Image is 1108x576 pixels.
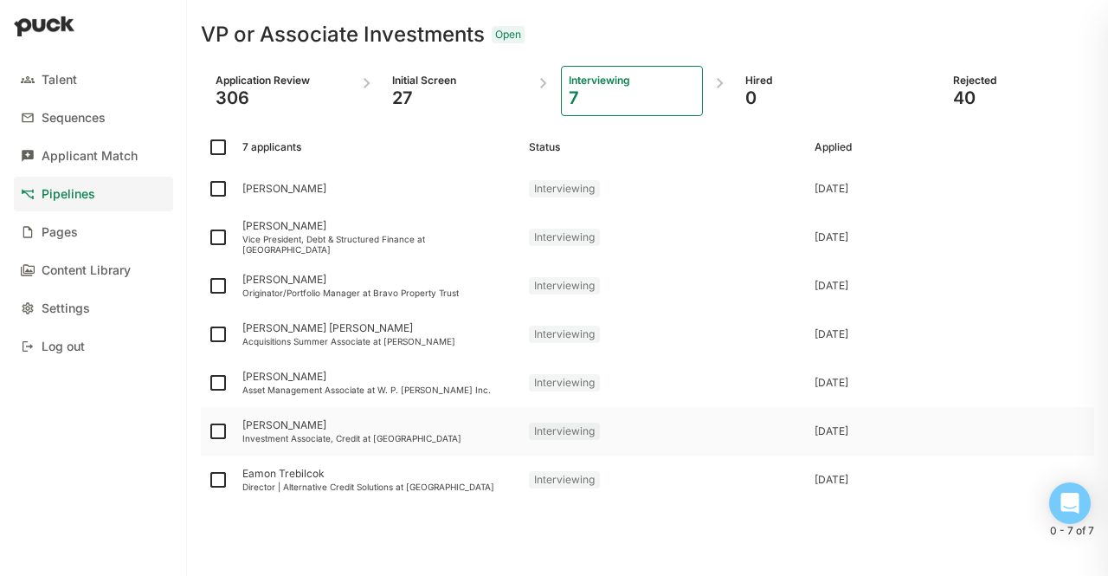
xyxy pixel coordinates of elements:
div: Investment Associate, Credit at [GEOGRAPHIC_DATA] [242,433,515,443]
div: [DATE] [815,280,1087,292]
a: Sequences [14,100,173,135]
div: Interviewing [529,180,600,197]
div: Open [495,29,521,41]
div: Eamon Trebilcok [242,468,515,480]
div: Sequences [42,111,106,126]
div: Application Review [216,74,342,87]
div: Interviewing [529,471,600,489]
div: Asset Management Associate at W. P. [PERSON_NAME] Inc. [242,385,515,395]
div: Hired [745,74,872,87]
div: Interviewing [529,277,600,294]
div: 7 [569,87,695,108]
div: [PERSON_NAME] [242,419,515,431]
div: [PERSON_NAME] [242,371,515,383]
div: Acquisitions Summer Associate at [PERSON_NAME] [242,336,515,346]
div: 40 [953,87,1079,108]
a: Pages [14,215,173,249]
a: Applicant Match [14,139,173,173]
div: Originator/Portfolio Manager at Bravo Property Trust [242,288,515,298]
div: Pipelines [42,187,95,202]
div: Settings [42,301,90,316]
a: Settings [14,291,173,326]
a: Talent [14,62,173,97]
h1: VP or Associate Investments [201,24,485,45]
div: Vice President, Debt & Structured Finance at [GEOGRAPHIC_DATA] [242,234,515,255]
div: 27 [392,87,519,108]
div: Pages [42,225,78,240]
div: 0 [745,87,872,108]
div: Interviewing [569,74,695,87]
div: [DATE] [815,328,1087,340]
div: Rejected [953,74,1079,87]
div: Log out [42,340,85,354]
div: [PERSON_NAME] [242,220,515,232]
div: [PERSON_NAME] [242,274,515,286]
div: [DATE] [815,231,1087,243]
a: Pipelines [14,177,173,211]
div: 7 applicants [242,141,301,153]
div: [PERSON_NAME] [242,183,515,195]
div: Status [529,141,560,153]
div: Interviewing [529,423,600,440]
div: [DATE] [815,183,1087,195]
div: Talent [42,73,77,87]
div: [DATE] [815,377,1087,389]
div: Interviewing [529,374,600,392]
div: [DATE] [815,474,1087,486]
div: Interviewing [529,229,600,246]
div: Applied [815,141,852,153]
a: Content Library [14,253,173,288]
div: Initial Screen [392,74,519,87]
div: Applicant Match [42,149,138,164]
div: Content Library [42,263,131,278]
div: 306 [216,87,342,108]
div: [DATE] [815,425,1087,437]
div: Director | Alternative Credit Solutions at [GEOGRAPHIC_DATA] [242,482,515,492]
div: Interviewing [529,326,600,343]
div: Open Intercom Messenger [1049,482,1091,524]
div: [PERSON_NAME] [PERSON_NAME] [242,322,515,334]
div: 0 - 7 of 7 [201,525,1094,537]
